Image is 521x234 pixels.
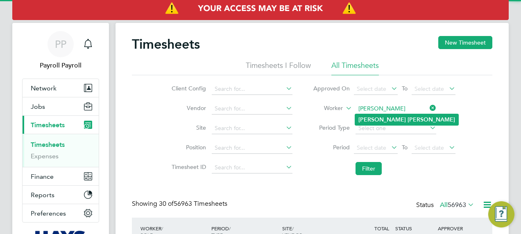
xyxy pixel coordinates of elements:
[212,83,292,95] input: Search for...
[31,84,57,92] span: Network
[169,144,206,151] label: Position
[416,200,476,211] div: Status
[55,39,66,49] span: PP
[313,144,350,151] label: Period
[169,104,206,112] label: Vendor
[212,123,292,134] input: Search for...
[31,121,65,129] span: Timesheets
[23,186,99,204] button: Reports
[399,83,410,94] span: To
[399,142,410,153] span: To
[31,103,45,110] span: Jobs
[169,163,206,171] label: Timesheet ID
[313,124,350,131] label: Period Type
[357,85,386,92] span: Select date
[212,162,292,173] input: Search for...
[169,124,206,131] label: Site
[23,97,99,115] button: Jobs
[408,116,455,123] b: [PERSON_NAME]
[169,85,206,92] label: Client Config
[132,200,229,208] div: Showing
[31,141,65,148] a: Timesheets
[415,85,444,92] span: Select date
[306,104,343,112] label: Worker
[132,36,200,52] h2: Timesheets
[212,103,292,115] input: Search for...
[22,61,99,70] span: Payroll Payroll
[356,123,436,134] input: Select one
[31,209,66,217] span: Preferences
[488,201,514,227] button: Engage Resource Center
[358,116,406,123] b: [PERSON_NAME]
[246,61,311,75] li: Timesheets I Follow
[23,79,99,97] button: Network
[23,204,99,222] button: Preferences
[356,103,436,115] input: Search for...
[31,191,54,199] span: Reports
[229,225,231,232] span: /
[23,134,99,167] div: Timesheets
[23,116,99,134] button: Timesheets
[448,201,466,209] span: 56963
[23,167,99,185] button: Finance
[159,200,174,208] span: 30 of
[438,36,492,49] button: New Timesheet
[357,144,386,151] span: Select date
[22,31,99,70] a: PPPayroll Payroll
[415,144,444,151] span: Select date
[159,200,227,208] span: 56963 Timesheets
[331,61,379,75] li: All Timesheets
[356,162,382,175] button: Filter
[313,85,350,92] label: Approved On
[440,201,474,209] label: All
[31,173,54,180] span: Finance
[292,225,294,232] span: /
[31,152,59,160] a: Expenses
[212,142,292,154] input: Search for...
[161,225,163,232] span: /
[374,225,389,232] span: TOTAL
